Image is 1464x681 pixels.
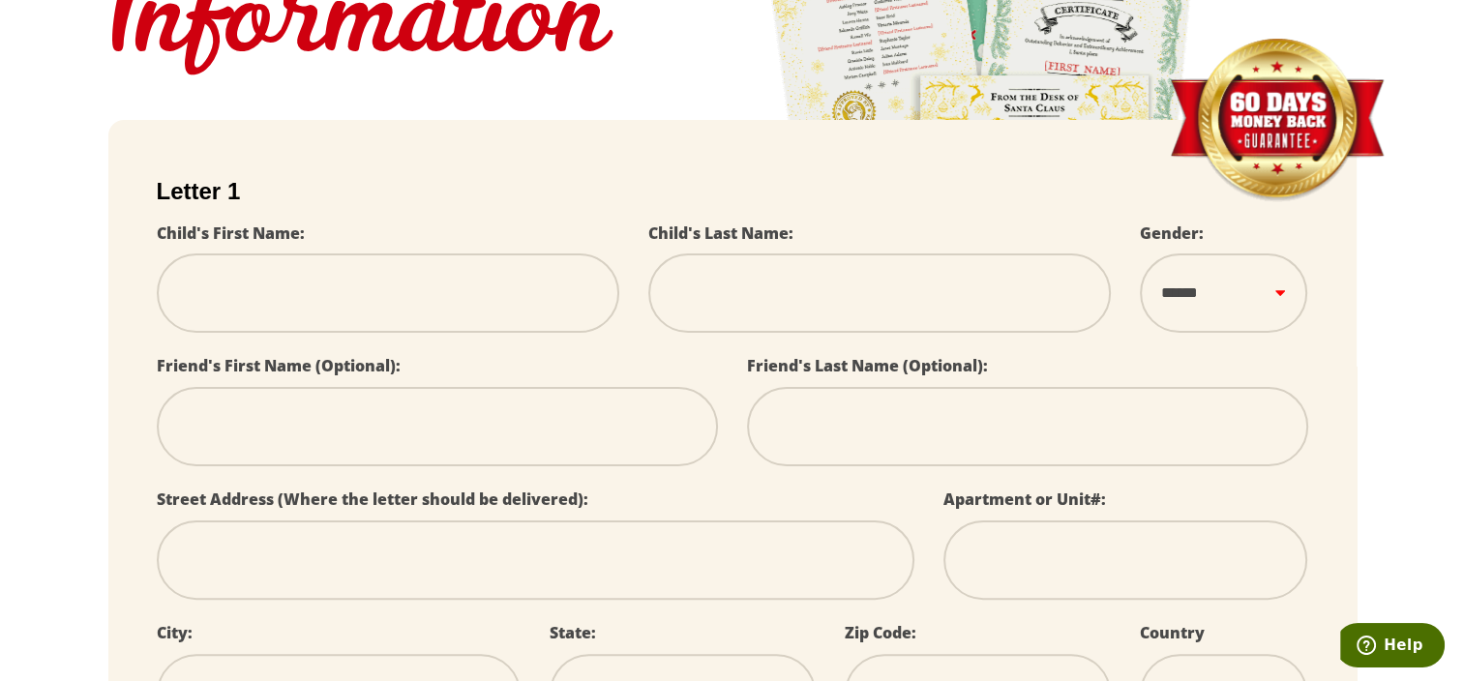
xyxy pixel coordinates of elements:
[747,355,988,376] label: Friend's Last Name (Optional):
[157,222,305,244] label: Child's First Name:
[157,355,401,376] label: Friend's First Name (Optional):
[157,489,588,510] label: Street Address (Where the letter should be delivered):
[157,622,193,643] label: City:
[157,178,1308,205] h2: Letter 1
[550,622,596,643] label: State:
[1140,622,1205,643] label: Country
[648,222,793,244] label: Child's Last Name:
[845,622,916,643] label: Zip Code:
[1140,222,1204,244] label: Gender:
[943,489,1106,510] label: Apartment or Unit#:
[1340,623,1445,671] iframe: Opens a widget where you can find more information
[1168,38,1386,203] img: Money Back Guarantee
